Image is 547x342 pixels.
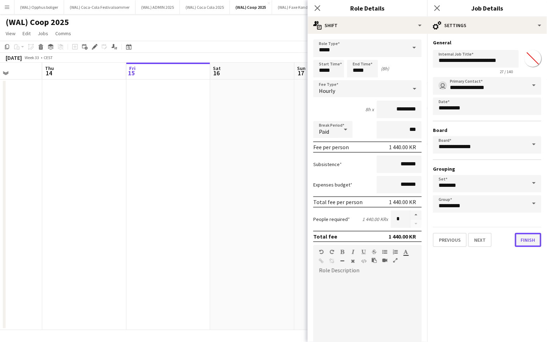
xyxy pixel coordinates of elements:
h3: Board [433,127,541,133]
button: (WAL) Coop 2025 [230,0,272,14]
button: Ordered List [393,249,398,255]
a: Comms [52,29,74,38]
span: 27 / 140 [494,69,519,74]
button: Bold [340,249,345,255]
div: 1 440.00 KR x [362,216,388,222]
button: (WAL) ADMIN 2025 [136,0,180,14]
button: Text Color [403,249,408,255]
button: Next [468,233,492,247]
div: (8h) [381,65,389,72]
label: People required [313,216,350,222]
h3: General [433,39,541,46]
div: CEST [44,55,53,60]
span: Paid [319,128,329,135]
span: Hourly [319,87,335,94]
button: Horizontal Line [340,258,345,264]
button: Finish [515,233,541,247]
a: Edit [20,29,33,38]
div: Total fee per person [313,198,363,205]
button: Clear Formatting [351,258,356,264]
a: Jobs [35,29,51,38]
button: Unordered List [382,249,387,255]
span: View [6,30,15,37]
button: Previous [433,233,467,247]
h3: Job Details [427,4,547,13]
button: (WAL) Coca Cola 2025 [180,0,230,14]
span: Sat [213,65,221,71]
button: Fullscreen [393,258,398,263]
span: Sun [297,65,306,71]
button: HTML Code [361,258,366,264]
div: 8h x [365,106,374,113]
label: Expenses budget [313,182,352,188]
h1: (WAL) Coop 2025 [6,17,69,27]
label: Subsistence [313,161,342,167]
div: Total fee [313,233,337,240]
span: Week 33 [23,55,41,60]
button: (WAL) Coca-Cola Festivalsommer [64,0,136,14]
div: 1 440.00 KR [389,233,416,240]
div: Shift [308,17,427,34]
span: 17 [296,69,306,77]
span: Comms [55,30,71,37]
button: Redo [329,249,334,255]
button: Italic [351,249,356,255]
h3: Role Details [308,4,427,13]
button: Strikethrough [372,249,377,255]
div: 1 440.00 KR [389,144,416,151]
button: (WAL) Opphus boliger [14,0,64,14]
div: [DATE] [6,54,22,61]
div: Fee per person [313,144,349,151]
div: Settings [427,17,547,34]
span: 15 [128,69,136,77]
button: (WAL) Faxe Kondi Sampling 2025 [272,0,342,14]
span: Thu [45,65,54,71]
span: 14 [44,69,54,77]
h3: Grouping [433,166,541,172]
button: Undo [319,249,324,255]
button: Paste as plain text [372,258,377,263]
span: 16 [212,69,221,77]
div: 1 440.00 KR [389,198,416,205]
span: Jobs [38,30,48,37]
span: Fri [129,65,136,71]
button: Increase [410,210,422,220]
button: Underline [361,249,366,255]
span: Edit [23,30,31,37]
a: View [3,29,18,38]
button: Insert video [382,258,387,263]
